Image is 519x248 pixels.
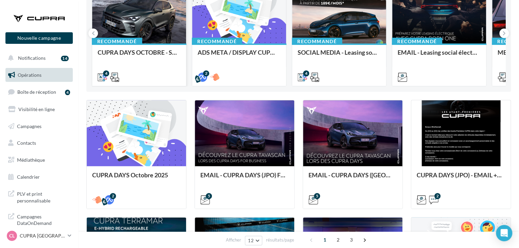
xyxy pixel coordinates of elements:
[248,238,254,243] span: 12
[9,232,15,239] span: CL
[92,172,181,185] div: CUPRA DAYS Octobre 2025
[4,209,74,229] a: Campagnes DataOnDemand
[319,234,330,245] span: 1
[17,174,40,180] span: Calendrier
[434,193,440,199] div: 2
[18,106,55,112] span: Visibilité en ligne
[206,193,212,199] div: 5
[266,237,294,243] span: résultats/page
[4,136,74,150] a: Contacts
[496,225,512,241] div: Open Intercom Messenger
[17,89,56,95] span: Boîte de réception
[4,51,71,65] button: Notifications 14
[198,49,281,63] div: ADS META / DISPLAY CUPRA DAYS Septembre 2025
[333,234,344,245] span: 2
[245,236,262,245] button: 12
[398,49,481,63] div: EMAIL - Leasing social électrique - CUPRA Born One
[17,212,70,227] span: Campagnes DataOnDemand
[4,85,74,99] a: Boîte de réception4
[17,189,70,204] span: PLV et print personnalisable
[4,170,74,184] a: Calendrier
[203,70,209,76] div: 2
[4,187,74,207] a: PLV et print personnalisable
[4,119,74,134] a: Campagnes
[17,157,45,163] span: Médiathèque
[110,193,116,199] div: 2
[5,229,73,242] a: CL CUPRA [GEOGRAPHIC_DATA]
[392,38,442,45] div: Recommandé
[17,123,41,129] span: Campagnes
[308,172,397,185] div: EMAIL - CUPRA DAYS ([GEOGRAPHIC_DATA]) Private Générique
[65,90,70,95] div: 4
[192,38,242,45] div: Recommandé
[92,38,142,45] div: Recommandé
[98,49,181,63] div: CUPRA DAYS OCTOBRE - SOME
[103,70,109,76] div: 4
[4,102,74,117] a: Visibilité en ligne
[314,193,320,199] div: 5
[4,153,74,167] a: Médiathèque
[298,49,381,63] div: SOCIAL MEDIA - Leasing social électrique - CUPRA Born
[4,68,74,82] a: Opérations
[303,70,309,76] div: 4
[226,237,241,243] span: Afficher
[346,234,357,245] span: 3
[18,55,46,61] span: Notifications
[17,140,36,146] span: Contacts
[20,232,65,239] p: CUPRA [GEOGRAPHIC_DATA]
[61,56,69,61] div: 14
[18,72,41,78] span: Opérations
[200,172,289,185] div: EMAIL - CUPRA DAYS (JPO) Fleet Générique
[5,32,73,44] button: Nouvelle campagne
[292,38,342,45] div: Recommandé
[417,172,505,185] div: CUPRA DAYS (JPO) - EMAIL + SMS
